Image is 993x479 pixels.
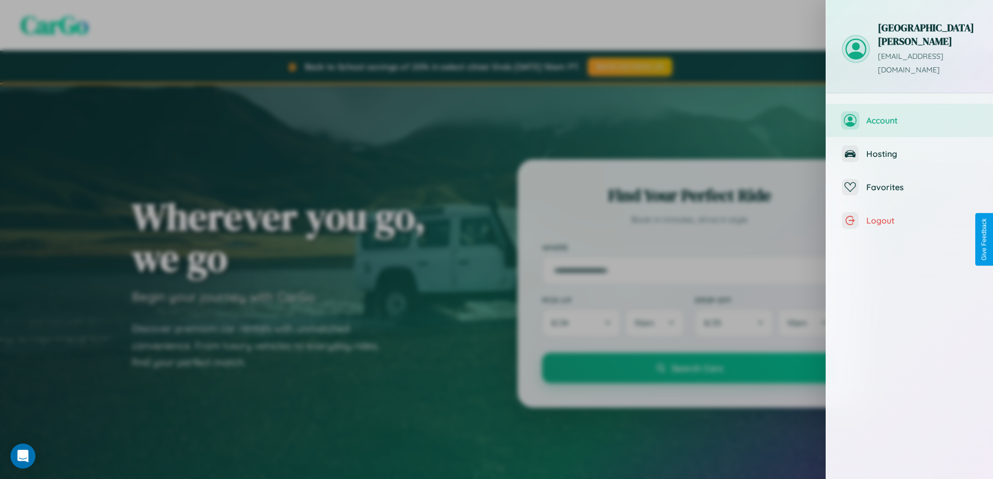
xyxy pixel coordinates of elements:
button: Hosting [826,137,993,170]
p: [EMAIL_ADDRESS][DOMAIN_NAME] [878,50,977,77]
span: Hosting [866,149,977,159]
span: Logout [866,215,977,226]
h3: [GEOGRAPHIC_DATA] [PERSON_NAME] [878,21,977,48]
div: Open Intercom Messenger [10,444,35,469]
button: Account [826,104,993,137]
button: Logout [826,204,993,237]
span: Favorites [866,182,977,192]
button: Favorites [826,170,993,204]
span: Account [866,115,977,126]
div: Give Feedback [980,218,988,261]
